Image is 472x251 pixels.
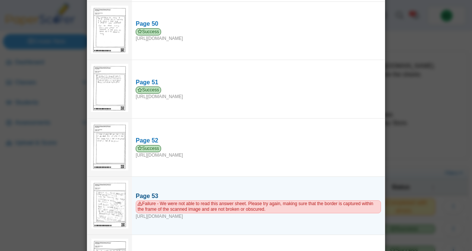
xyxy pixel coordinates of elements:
span: Success [136,28,161,35]
div: [URL][DOMAIN_NAME] [136,28,381,42]
a: Page 53 Failure - We were not able to read this answer sheet. Please try again, making sure that ... [132,188,385,223]
a: Page 52 Success [URL][DOMAIN_NAME] [132,133,385,162]
div: Page 50 [136,20,381,28]
span: Success [136,87,161,94]
div: Page 51 [136,78,381,87]
img: 3208249_OCTOBER_14_2025T21_18_23_430000000.jpeg [91,122,128,170]
img: 3208233_OCTOBER_14_2025T21_19_19_7000000.jpeg [91,64,128,112]
div: [URL][DOMAIN_NAME] [136,87,381,100]
img: bu_1912_ay9sKMxcwtTEhmnz_2025-10-14_21-16-14.pdf_pg_53.jpg [91,181,128,229]
div: [URL][DOMAIN_NAME] [136,145,381,159]
span: Success [136,145,161,152]
a: Page 50 Success [URL][DOMAIN_NAME] [132,16,385,45]
span: Failure - We were not able to read this answer sheet. Please try again, making sure that the bord... [136,200,381,213]
div: [URL][DOMAIN_NAME] [136,200,381,219]
a: Page 51 Success [URL][DOMAIN_NAME] [132,75,385,104]
img: 3208239_OCTOBER_14_2025T21_19_15_190000000.jpeg [91,6,128,54]
div: Page 53 [136,192,381,200]
div: Page 52 [136,137,381,145]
